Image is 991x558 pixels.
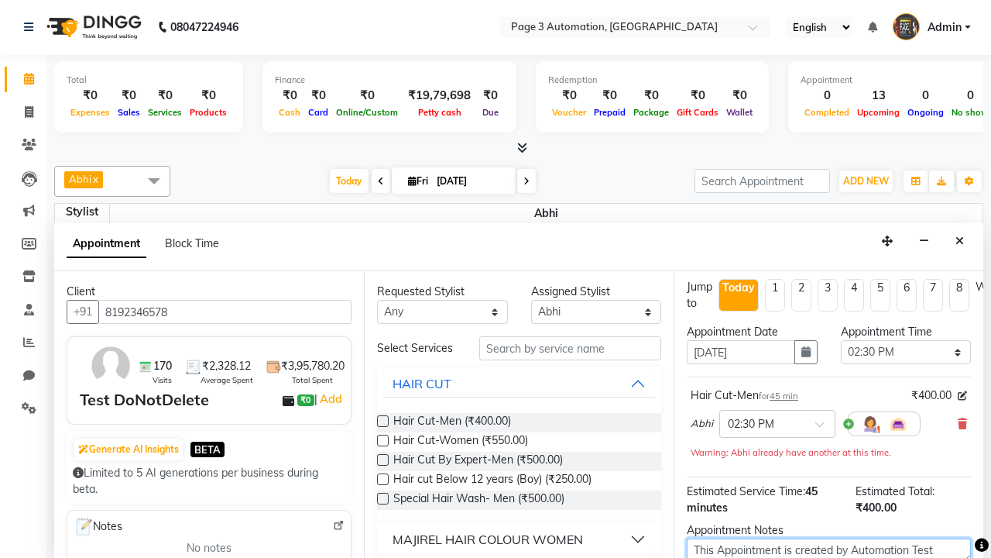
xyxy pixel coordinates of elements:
[67,107,114,118] span: Expenses
[479,336,661,360] input: Search by service name
[165,236,219,250] span: Block Time
[949,279,969,312] li: 8
[67,74,231,87] div: Total
[393,471,592,491] span: Hair cut Below 12 years (Boy) (₹250.00)
[722,87,756,105] div: ₹0
[629,107,673,118] span: Package
[144,87,186,105] div: ₹0
[928,19,962,36] span: Admin
[904,87,948,105] div: 0
[691,416,713,432] span: Abhi
[69,173,91,185] span: Abhi
[893,13,920,40] img: Admin
[856,501,897,515] span: ₹400.00
[275,74,504,87] div: Finance
[590,87,629,105] div: ₹0
[791,279,811,312] li: 2
[818,279,838,312] li: 3
[432,170,509,193] input: 2025-10-03
[801,107,853,118] span: Completed
[765,279,785,312] li: 1
[531,284,662,300] div: Assigned Stylist
[691,447,891,458] small: Warning: Abhi already have another at this time.
[201,374,253,386] span: Average Spent
[889,415,907,433] img: Interior.png
[694,169,830,193] input: Search Appointment
[870,279,890,312] li: 5
[856,484,934,498] span: Estimated Total:
[861,415,880,433] img: Hairdresser.png
[187,540,231,556] span: No notes
[275,107,304,118] span: Cash
[393,413,511,432] span: Hair Cut-Men (₹400.00)
[402,87,477,105] div: ₹19,79,698
[548,107,590,118] span: Voucher
[722,280,755,296] div: Today
[74,517,122,537] span: Notes
[39,5,146,49] img: logo
[332,87,402,105] div: ₹0
[548,74,756,87] div: Redemption
[844,279,864,312] li: 4
[377,284,508,300] div: Requested Stylist
[548,87,590,105] div: ₹0
[393,530,583,549] div: MAJIREL HAIR COLOUR WOMEN
[74,439,183,460] button: Generate AI Insights
[839,170,893,192] button: ADD NEW
[110,204,983,223] span: Abhi
[202,358,251,374] span: ₹2,328.12
[114,87,144,105] div: ₹0
[73,465,345,498] div: Limited to 5 AI generations per business during beta.
[478,107,502,118] span: Due
[393,452,563,471] span: Hair Cut By Expert-Men (₹500.00)
[67,87,114,105] div: ₹0
[923,279,943,312] li: 7
[687,340,795,364] input: yyyy-mm-dd
[590,107,629,118] span: Prepaid
[477,87,504,105] div: ₹0
[383,525,655,553] button: MAJIREL HAIR COLOUR WOMEN
[911,387,952,404] span: ₹400.00
[80,388,209,412] div: Test DoNotDelete
[801,87,853,105] div: 0
[673,107,722,118] span: Gift Cards
[317,390,345,408] a: Add
[958,391,967,401] i: Edit price
[55,204,109,220] div: Stylist
[297,394,314,407] span: ₹0
[186,87,231,105] div: ₹0
[393,432,528,452] span: Hair Cut-Women (₹550.00)
[904,107,948,118] span: Ongoing
[190,442,225,456] span: BETA
[153,358,172,374] span: 170
[687,324,818,340] div: Appointment Date
[687,522,971,539] div: Appointment Notes
[186,107,231,118] span: Products
[722,107,756,118] span: Wallet
[144,107,186,118] span: Services
[853,107,904,118] span: Upcoming
[841,324,972,340] div: Appointment Time
[114,107,144,118] span: Sales
[88,343,133,388] img: avatar
[843,175,889,187] span: ADD NEW
[330,169,369,193] span: Today
[67,230,146,258] span: Appointment
[393,491,564,510] span: Special Hair Wash- Men (₹500.00)
[629,87,673,105] div: ₹0
[365,340,468,356] div: Select Services
[67,284,351,300] div: Client
[759,391,798,401] small: for
[292,374,333,386] span: Total Spent
[687,484,805,498] span: Estimated Service Time:
[304,87,332,105] div: ₹0
[332,107,402,118] span: Online/Custom
[414,107,465,118] span: Petty cash
[153,374,172,386] span: Visits
[314,390,345,408] span: |
[98,300,351,324] input: Search by Name/Mobile/Email/Code
[170,5,238,49] b: 08047224946
[91,173,98,185] a: x
[67,300,99,324] button: +91
[897,279,917,312] li: 6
